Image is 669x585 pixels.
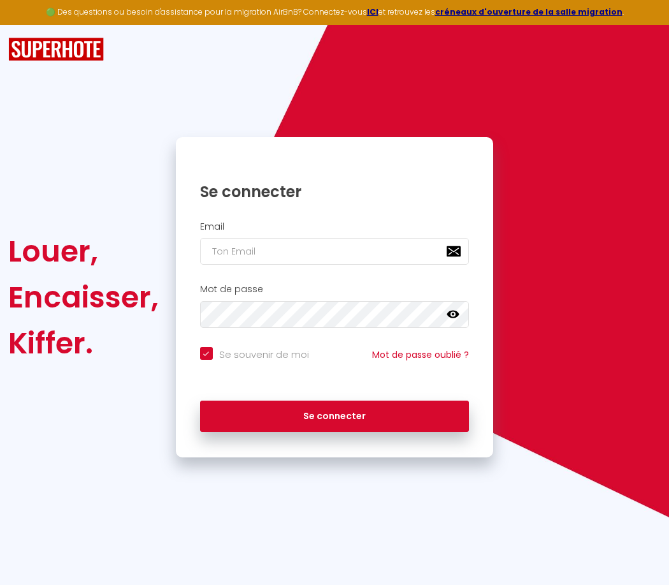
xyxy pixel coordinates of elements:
input: Ton Email [200,238,470,265]
h2: Mot de passe [200,284,470,295]
img: SuperHote logo [8,38,104,61]
h1: Se connecter [200,182,470,202]
div: Louer, [8,228,159,274]
button: Se connecter [200,401,470,433]
h2: Email [200,221,470,232]
a: ICI [367,6,378,17]
div: Encaisser, [8,274,159,320]
a: Mot de passe oublié ? [372,348,469,361]
div: Kiffer. [8,320,159,366]
a: créneaux d'ouverture de la salle migration [435,6,622,17]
